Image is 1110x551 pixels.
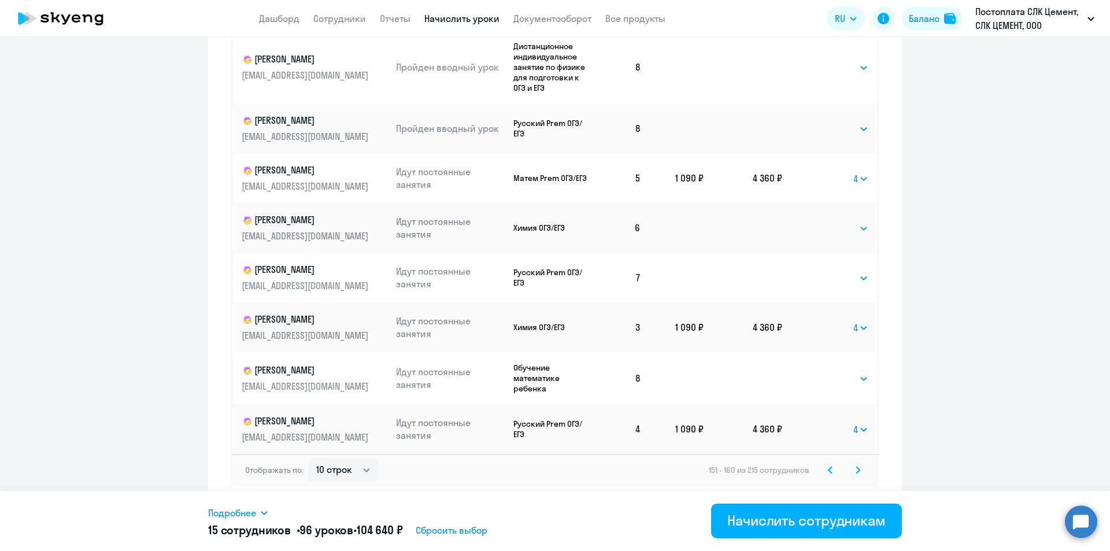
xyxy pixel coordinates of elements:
p: Русский Prem ОГЭ/ЕГЭ [513,419,591,439]
a: Все продукты [605,13,665,24]
h5: 15 сотрудников • • [208,522,403,538]
p: Русский Prem ОГЭ/ЕГЭ [513,118,591,139]
img: child [242,365,253,376]
p: [EMAIL_ADDRESS][DOMAIN_NAME] [242,130,371,143]
td: 8 [591,352,650,404]
td: 4 360 ₽ [704,404,782,454]
td: 3 [591,302,650,352]
img: child [242,165,253,176]
a: child[PERSON_NAME][EMAIL_ADDRESS][DOMAIN_NAME] [242,364,387,393]
img: child [242,264,253,276]
td: 4 360 ₽ [704,153,782,203]
span: Отображать по: [245,465,304,475]
p: [PERSON_NAME] [242,364,371,378]
p: [PERSON_NAME] [242,53,371,66]
p: Пройден вводный урок [396,122,505,135]
a: Начислить уроки [424,13,499,24]
p: [EMAIL_ADDRESS][DOMAIN_NAME] [242,180,371,193]
button: RU [827,7,865,30]
img: child [242,54,253,65]
p: [EMAIL_ADDRESS][DOMAIN_NAME] [242,431,371,443]
div: Баланс [909,12,939,25]
span: RU [835,12,845,25]
p: [EMAIL_ADDRESS][DOMAIN_NAME] [242,380,371,393]
a: child[PERSON_NAME][EMAIL_ADDRESS][DOMAIN_NAME] [242,114,387,143]
p: [PERSON_NAME] [242,213,371,227]
span: Сбросить выбор [416,523,487,537]
td: 6 [591,203,650,253]
a: Дашборд [259,13,299,24]
a: child[PERSON_NAME][EMAIL_ADDRESS][DOMAIN_NAME] [242,263,387,292]
td: 1 090 ₽ [650,404,704,454]
img: child [242,115,253,127]
a: child[PERSON_NAME][EMAIL_ADDRESS][DOMAIN_NAME] [242,164,387,193]
span: Подробнее [208,506,256,520]
button: Начислить сотрудникам [711,504,902,538]
td: 4 360 ₽ [704,302,782,352]
button: Постоплата СЛК Цемент, СЛК ЦЕМЕНТ, ООО [970,5,1100,32]
p: [PERSON_NAME] [242,164,371,177]
div: Начислить сотрудникам [727,511,886,530]
p: [EMAIL_ADDRESS][DOMAIN_NAME] [242,230,371,242]
p: Идут постоянные занятия [396,365,505,391]
td: 5 [591,153,650,203]
img: child [242,416,253,427]
a: child[PERSON_NAME][EMAIL_ADDRESS][DOMAIN_NAME] [242,313,387,342]
a: child[PERSON_NAME][EMAIL_ADDRESS][DOMAIN_NAME] [242,415,387,443]
p: Химия ОГЭ/ЕГЭ [513,223,591,233]
img: child [242,215,253,226]
p: Постоплата СЛК Цемент, СЛК ЦЕМЕНТ, ООО [975,5,1083,32]
p: [PERSON_NAME] [242,313,371,327]
p: Дистанционное индивидуальное занятие по физике для подготовки к ОГЭ и ЕГЭ [513,41,591,93]
p: [EMAIL_ADDRESS][DOMAIN_NAME] [242,279,371,292]
p: Химия ОГЭ/ЕГЭ [513,322,591,332]
span: 96 уроков [299,523,353,537]
p: Идут постоянные занятия [396,416,505,442]
p: [PERSON_NAME] [242,114,371,128]
a: child[PERSON_NAME][EMAIL_ADDRESS][DOMAIN_NAME] [242,53,387,82]
button: Балансbalance [902,7,963,30]
p: Идут постоянные занятия [396,165,505,191]
p: Идут постоянные занятия [396,215,505,241]
a: Документооборот [513,13,591,24]
span: 151 - 160 из 215 сотрудников [709,465,809,475]
img: child [242,314,253,326]
td: 7 [591,253,650,302]
p: [PERSON_NAME] [242,415,371,428]
p: Пройден вводный урок [396,61,505,73]
p: Матем Prem ОГЭ/ЕГЭ [513,173,591,183]
td: 1 090 ₽ [650,302,704,352]
span: 104 640 ₽ [357,523,403,537]
p: [PERSON_NAME] [242,263,371,277]
p: Идут постоянные занятия [396,265,505,290]
td: 8 [591,31,650,103]
img: balance [944,13,956,24]
a: Отчеты [380,13,410,24]
p: [EMAIL_ADDRESS][DOMAIN_NAME] [242,329,371,342]
td: 4 [591,404,650,454]
p: Русский Prem ОГЭ/ЕГЭ [513,267,591,288]
p: Идут постоянные занятия [396,315,505,340]
a: Сотрудники [313,13,366,24]
p: Обучение математике ребенка [513,363,591,394]
a: child[PERSON_NAME][EMAIL_ADDRESS][DOMAIN_NAME] [242,213,387,242]
td: 1 090 ₽ [650,153,704,203]
p: [EMAIL_ADDRESS][DOMAIN_NAME] [242,69,371,82]
td: 8 [591,103,650,153]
